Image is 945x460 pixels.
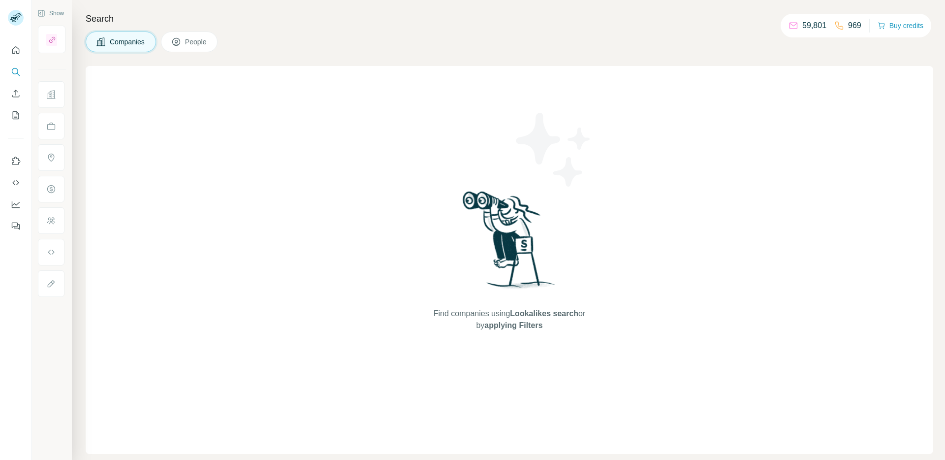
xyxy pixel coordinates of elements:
[31,6,71,21] button: Show
[8,85,24,102] button: Enrich CSV
[8,152,24,170] button: Use Surfe on LinkedIn
[8,196,24,213] button: Dashboard
[8,41,24,59] button: Quick start
[8,106,24,124] button: My lists
[878,19,923,33] button: Buy credits
[510,309,578,318] span: Lookalikes search
[8,174,24,192] button: Use Surfe API
[848,20,861,32] p: 969
[185,37,208,47] span: People
[431,308,588,331] span: Find companies using or by
[484,321,542,329] span: applying Filters
[110,37,146,47] span: Companies
[802,20,826,32] p: 59,801
[458,189,561,298] img: Surfe Illustration - Woman searching with binoculars
[509,105,598,194] img: Surfe Illustration - Stars
[8,217,24,235] button: Feedback
[86,12,933,26] h4: Search
[8,63,24,81] button: Search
